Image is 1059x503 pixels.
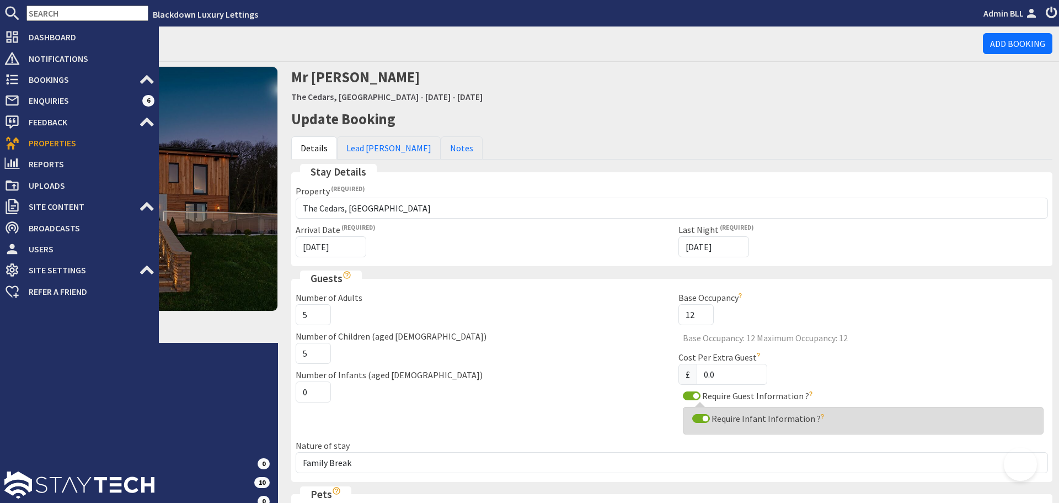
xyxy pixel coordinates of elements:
[4,177,154,194] a: Uploads
[4,155,154,173] a: Reports
[983,7,1039,20] a: Admin BLL
[4,240,154,258] a: Users
[4,472,154,499] img: staytech_l_w-4e588a39d9fa60e82540d7cfac8cfe4b7147e857d3e8dbdfbd41c59d52db0ec4.svg
[20,219,154,237] span: Broadcasts
[337,136,441,160] a: Lead [PERSON_NAME]
[20,240,154,258] span: Users
[296,440,350,451] label: Nature of stay
[20,198,139,215] span: Site Content
[441,136,483,160] a: Notes
[4,261,154,279] a: Site Settings
[20,134,154,152] span: Properties
[20,261,139,279] span: Site Settings
[291,136,337,160] a: Details
[700,390,815,401] label: Require Guest Information ?
[4,198,154,215] a: Site Content
[4,283,154,300] a: Refer a Friend
[4,71,154,88] a: Bookings
[20,50,154,67] span: Notifications
[296,292,362,303] label: Number of Adults
[153,9,258,20] a: Blackdown Luxury Lettings
[20,71,139,88] span: Bookings
[425,91,483,102] a: [DATE] - [DATE]
[20,113,139,131] span: Feedback
[296,186,365,197] label: Property
[300,164,377,180] legend: Stay Details
[296,331,486,342] label: Number of Children (aged [DEMOGRAPHIC_DATA])
[678,224,753,235] label: Last Night
[983,33,1052,54] a: Add Booking
[1004,448,1037,481] iframe: Toggle Customer Support
[4,92,154,109] a: Enquiries 6
[20,177,154,194] span: Uploads
[258,458,270,469] span: 0
[291,110,1052,128] h2: Update Booking
[4,50,154,67] a: Notifications
[343,271,351,279] i: Show hints
[20,92,142,109] span: Enquiries
[20,155,154,173] span: Reports
[291,91,419,102] a: The Cedars, [GEOGRAPHIC_DATA]
[4,219,154,237] a: Broadcasts
[254,477,270,488] span: 10
[710,413,827,424] label: Require Infant Information ?
[20,28,154,46] span: Dashboard
[296,369,483,380] label: Number of Infants (aged [DEMOGRAPHIC_DATA])
[420,91,424,102] span: -
[4,28,154,46] a: Dashboard
[296,224,375,235] label: Arrival Date
[678,334,1048,342] span: Base Occupancy: 12 Maximum Occupancy: 12
[4,134,154,152] a: Properties
[291,66,794,105] h2: Mr [PERSON_NAME]
[300,486,351,502] legend: Pets
[4,113,154,131] a: Feedback
[300,271,362,287] legend: Guests
[26,6,148,21] input: SEARCH
[678,292,745,303] label: Base Occupancy
[678,352,763,363] label: Cost Per Extra Guest
[332,486,341,495] i: Show hints
[678,364,697,385] span: £
[142,95,154,106] span: 6
[20,283,154,300] span: Refer a Friend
